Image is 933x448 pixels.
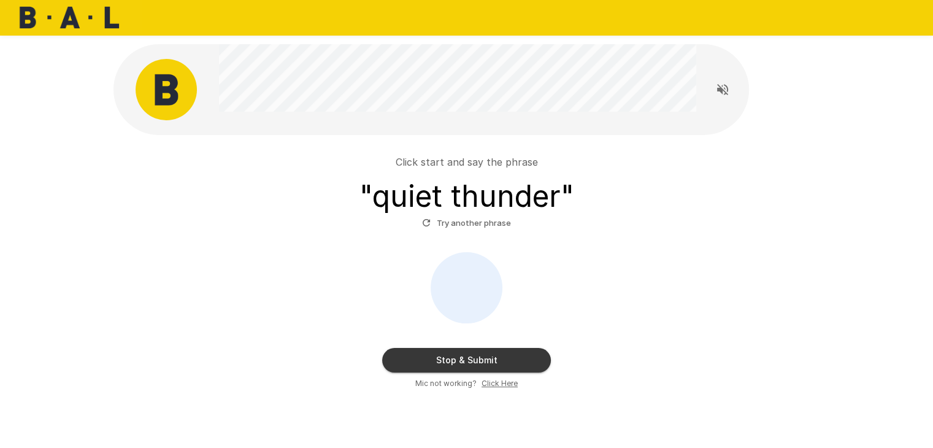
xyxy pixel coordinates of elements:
[419,214,514,233] button: Try another phrase
[396,155,538,169] p: Click start and say the phrase
[359,179,574,214] h3: " quiet thunder "
[482,379,518,388] u: Click Here
[136,59,197,120] img: bal_avatar.png
[710,77,735,102] button: Read questions aloud
[415,377,477,390] span: Mic not working?
[382,348,551,373] button: Stop & Submit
